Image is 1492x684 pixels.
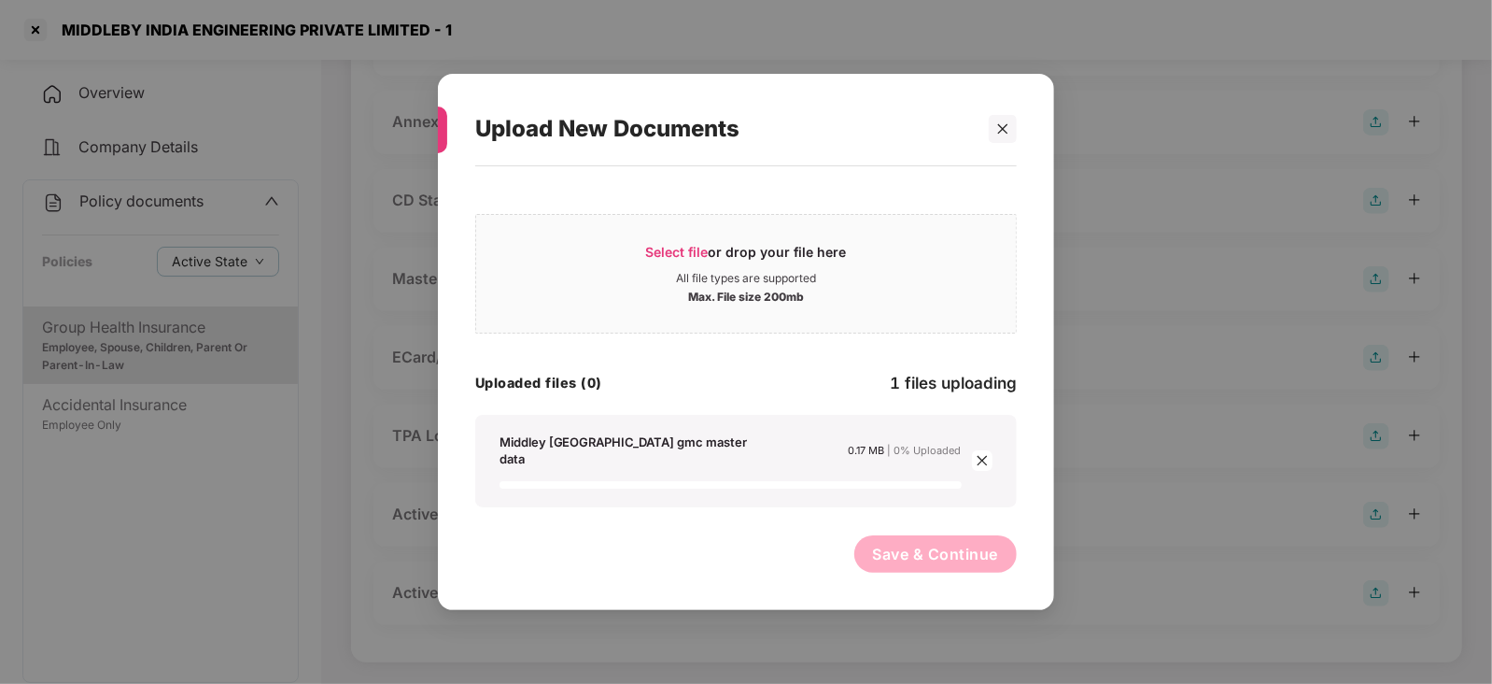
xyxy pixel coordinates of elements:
span: close [996,122,1009,135]
div: or drop your file here [646,243,847,271]
h4: Uploaded files (0) [475,374,602,392]
div: Middley [GEOGRAPHIC_DATA] gmc master data [500,434,753,467]
div: Max. File size 200mb [688,286,804,305]
div: All file types are supported [676,271,816,286]
span: 0.17 MB [849,444,885,457]
span: close [972,450,992,471]
span: | 0% Uploaded [888,444,962,457]
div: 1 files uploading [890,371,1017,396]
div: Upload New Documents [475,93,972,165]
button: Save & Continue [854,535,1018,573]
span: Select file [646,244,709,260]
span: Select fileor drop your file hereAll file types are supportedMax. File size 200mb [476,229,1016,319]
